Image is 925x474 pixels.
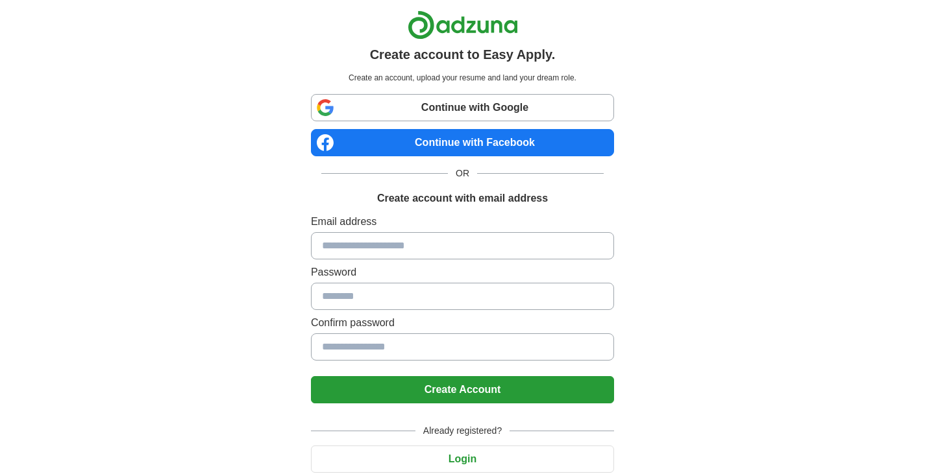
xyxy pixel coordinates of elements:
a: Login [311,453,614,464]
button: Create Account [311,376,614,403]
label: Email address [311,214,614,230]
span: Already registered? [415,424,510,438]
h1: Create account to Easy Apply. [370,45,556,64]
img: Adzuna logo [408,10,518,40]
button: Login [311,445,614,473]
a: Continue with Facebook [311,129,614,156]
label: Confirm password [311,315,614,331]
h1: Create account with email address [377,191,548,206]
span: OR [448,167,477,180]
label: Password [311,265,614,280]
p: Create an account, upload your resume and land your dream role. [314,72,611,84]
a: Continue with Google [311,94,614,121]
